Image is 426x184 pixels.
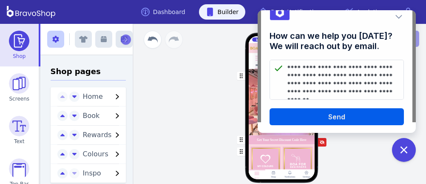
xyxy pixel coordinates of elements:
[83,131,112,139] span: Rewards
[80,168,126,178] button: Inspo
[199,4,246,20] a: Builder
[302,175,310,178] div: Settings
[7,6,55,18] img: BravoShop
[14,138,24,145] span: Text
[83,92,103,101] span: Home
[254,177,259,179] div: Home
[80,149,126,159] button: Colours
[83,112,100,120] span: Book
[284,175,295,178] div: Notifations
[338,4,390,20] a: Analytics
[80,130,126,140] button: Rewards
[80,111,126,121] button: Book
[256,64,262,67] div: Home
[83,169,101,177] span: Inspo
[83,150,108,158] span: Colours
[51,66,126,80] h3: Shop pages
[271,175,276,178] div: Shop
[134,4,192,20] a: Dashboard
[252,4,331,20] a: Push Notifications
[13,53,26,60] span: Shop
[9,95,30,102] span: Screens
[248,135,315,144] button: Get Your Secret Discount Code Here
[80,92,126,102] button: Home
